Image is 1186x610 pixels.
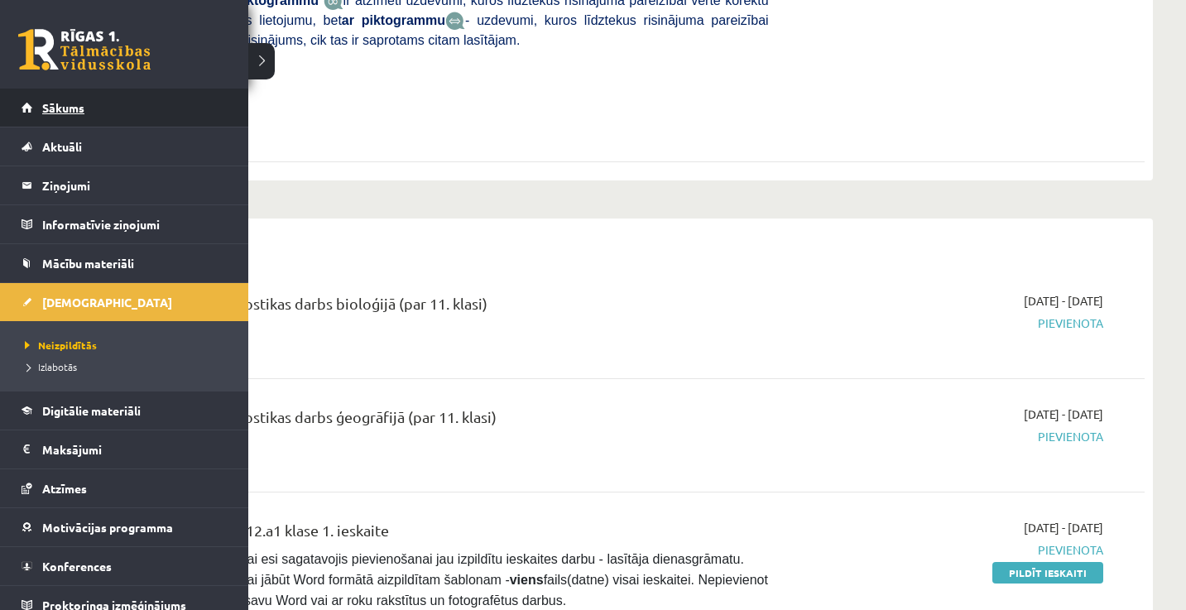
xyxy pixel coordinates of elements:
div: 12.a1 klases diagnostikas darbs bioloģijā (par 11. klasi) [124,292,769,323]
span: Konferences [42,559,112,574]
legend: Ziņojumi [42,166,228,204]
a: Informatīvie ziņojumi [22,205,228,243]
a: Pildīt ieskaiti [992,562,1103,584]
a: Neizpildītās [21,338,232,353]
div: 12.a1 klases diagnostikas darbs ģeogrāfijā (par 11. klasi) [124,406,769,436]
div: Angļu valoda II JK 12.a1 klase 1. ieskaite [124,519,769,550]
span: Izlabotās [21,360,77,373]
strong: viens [510,573,544,587]
span: Neizpildītās [21,339,97,352]
span: [PERSON_NAME], vai esi sagatavojis pievienošanai jau izpildītu ieskaites darbu - lasītāja dienasg... [124,552,771,608]
span: Digitālie materiāli [42,403,141,418]
span: [DEMOGRAPHIC_DATA] [42,295,172,310]
legend: Maksājumi [42,430,228,468]
a: Sākums [22,89,228,127]
span: [DATE] - [DATE] [1024,519,1103,536]
a: Ziņojumi [22,166,228,204]
span: Pievienota [794,428,1103,445]
a: Atzīmes [22,469,228,507]
a: Digitālie materiāli [22,391,228,430]
span: [DATE] - [DATE] [1024,406,1103,423]
legend: Informatīvie ziņojumi [42,205,228,243]
b: ar piktogrammu [342,13,445,27]
span: Sākums [42,100,84,115]
span: Aktuāli [42,139,82,154]
a: Mācību materiāli [22,244,228,282]
span: Motivācijas programma [42,520,173,535]
a: Maksājumi [22,430,228,468]
a: Aktuāli [22,127,228,166]
a: [DEMOGRAPHIC_DATA] [22,283,228,321]
a: Rīgas 1. Tālmācības vidusskola [18,29,151,70]
a: Motivācijas programma [22,508,228,546]
span: Pievienota [794,315,1103,332]
span: [DATE] - [DATE] [1024,292,1103,310]
a: Konferences [22,547,228,585]
span: Atzīmes [42,481,87,496]
span: Mācību materiāli [42,256,134,271]
a: Izlabotās [21,359,232,374]
span: Pievienota [794,541,1103,559]
img: wKvN42sLe3LLwAAAABJRU5ErkJggg== [445,12,465,31]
